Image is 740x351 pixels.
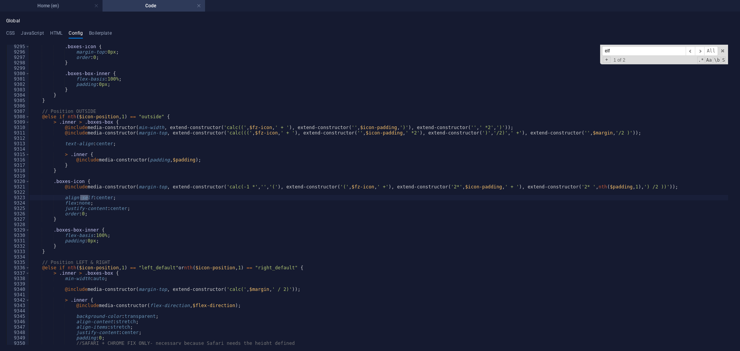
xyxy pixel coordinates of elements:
[7,222,30,227] div: 9328
[7,249,30,254] div: 9333
[705,57,713,64] span: CaseSensitive Search
[7,211,30,217] div: 9326
[7,206,30,211] div: 9325
[69,30,83,39] h4: Config
[7,200,30,206] div: 9324
[7,103,30,109] div: 9306
[7,335,30,341] div: 9349
[7,49,30,55] div: 9296
[7,163,30,168] div: 9317
[7,217,30,222] div: 9327
[7,324,30,330] div: 9347
[697,57,705,64] span: RegExp Search
[704,46,718,56] span: Alt-Enter
[7,60,30,65] div: 9298
[7,98,30,103] div: 9305
[7,125,30,130] div: 9310
[7,179,30,184] div: 9320
[7,308,30,314] div: 9344
[686,46,695,56] span: ​
[7,227,30,233] div: 9329
[7,55,30,60] div: 9297
[7,195,30,200] div: 9323
[7,130,30,136] div: 9311
[7,292,30,297] div: 9341
[7,314,30,319] div: 9345
[602,46,686,56] input: Search for
[7,76,30,82] div: 9301
[7,330,30,335] div: 9348
[7,92,30,98] div: 9304
[7,71,30,76] div: 9300
[721,57,726,64] span: Search In Selection
[7,141,30,146] div: 9313
[6,18,20,24] h4: Global
[7,184,30,190] div: 9321
[603,57,610,63] span: Toggle Replace mode
[7,265,30,270] div: 9336
[7,244,30,249] div: 9332
[7,146,30,152] div: 9314
[7,168,30,173] div: 9318
[21,30,44,39] h4: JavaScript
[713,57,721,64] span: Whole Word Search
[610,57,629,63] span: 1 of 2
[7,341,30,346] div: 9350
[695,46,704,56] span: ​
[7,281,30,287] div: 9339
[7,44,30,49] div: 9295
[7,87,30,92] div: 9303
[7,136,30,141] div: 9312
[7,233,30,238] div: 9330
[7,82,30,87] div: 9302
[7,254,30,260] div: 9334
[7,319,30,324] div: 9346
[6,30,15,39] h4: CSS
[7,303,30,308] div: 9343
[7,238,30,244] div: 9331
[7,287,30,292] div: 9340
[7,270,30,276] div: 9337
[7,190,30,195] div: 9322
[7,119,30,125] div: 9309
[7,114,30,119] div: 9308
[103,2,205,10] h4: Code
[7,152,30,157] div: 9315
[7,276,30,281] div: 9338
[50,30,63,39] h4: HTML
[7,65,30,71] div: 9299
[7,173,30,179] div: 9319
[7,297,30,303] div: 9342
[7,260,30,265] div: 9335
[89,30,112,39] h4: Boilerplate
[7,157,30,163] div: 9316
[7,109,30,114] div: 9307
